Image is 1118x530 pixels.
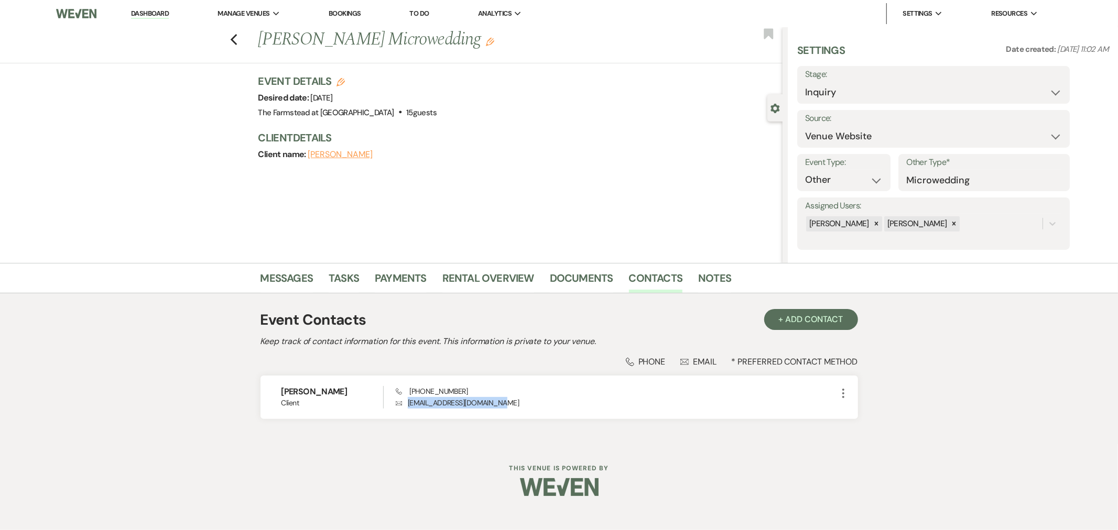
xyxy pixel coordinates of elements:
[550,270,613,293] a: Documents
[260,309,366,331] h1: Event Contacts
[478,8,512,19] span: Analytics
[406,107,437,118] span: 15 guests
[258,27,674,52] h1: [PERSON_NAME] Microwedding
[906,155,1062,170] label: Other Type*
[629,270,683,293] a: Contacts
[396,397,837,408] p: [EMAIL_ADDRESS][DOMAIN_NAME]
[698,270,731,293] a: Notes
[258,107,394,118] span: The Farmstead at [GEOGRAPHIC_DATA]
[626,356,666,367] div: Phone
[311,93,333,103] span: [DATE]
[281,397,384,408] span: Client
[131,9,169,19] a: Dashboard
[258,74,437,89] h3: Event Details
[258,130,773,145] h3: Client Details
[218,8,269,19] span: Manage Venues
[680,356,717,367] div: Email
[797,43,845,66] h3: Settings
[1058,44,1109,54] span: [DATE] 11:02 AM
[56,3,96,25] img: Weven Logo
[396,387,468,396] span: [PHONE_NUMBER]
[258,92,311,103] span: Desired date:
[410,9,429,18] a: To Do
[805,111,1062,126] label: Source:
[260,270,313,293] a: Messages
[329,270,359,293] a: Tasks
[884,216,949,231] div: [PERSON_NAME]
[805,67,1062,82] label: Stage:
[805,155,883,170] label: Event Type:
[281,386,384,397] h6: [PERSON_NAME]
[805,198,1062,214] label: Assigned Users:
[991,8,1027,19] span: Resources
[329,9,361,18] a: Bookings
[442,270,534,293] a: Rental Overview
[520,469,599,505] img: Weven Logo
[375,270,427,293] a: Payments
[260,335,858,348] h2: Keep track of contact information for this event. This information is private to your venue.
[260,356,858,367] div: * Preferred Contact Method
[764,309,858,330] button: + Add Contact
[308,150,373,159] button: [PERSON_NAME]
[486,37,494,46] button: Edit
[903,8,932,19] span: Settings
[1006,44,1058,54] span: Date created:
[770,103,780,113] button: Close lead details
[258,149,308,160] span: Client name:
[806,216,871,231] div: [PERSON_NAME]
